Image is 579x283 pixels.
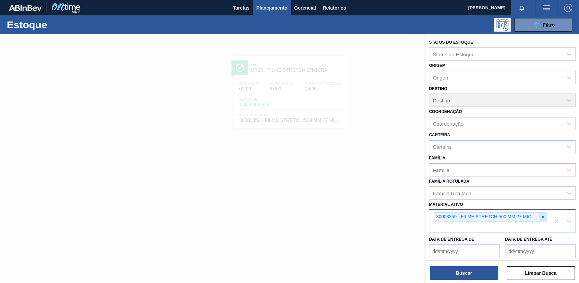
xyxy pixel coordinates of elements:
div: Coordenação [433,121,463,127]
div: Família Rotulada [433,190,471,196]
span: Filtro [543,22,555,28]
label: Data de Entrega de [429,237,474,242]
img: userActions [542,4,550,12]
label: Origem [429,63,446,68]
input: dd/mm/yyyy [429,244,500,258]
div: Família [433,167,449,173]
input: dd/mm/yyyy [505,244,576,258]
label: Família Rotulada [429,179,469,184]
label: Data de Entrega até [505,237,552,242]
label: Carteira [429,132,450,137]
div: 30003359 - FILME STRETCH;500 MM;27 MICRA;; [434,213,539,221]
img: Logout [564,4,572,12]
span: Planejamento [256,4,287,12]
button: Notificações [511,3,533,13]
div: Pogramando: nenhum usuário selecionado [494,18,511,32]
img: TNhmsLtSVTkK8tSr43FrP2fwEKptu5GPRR3wAAAABJRU5ErkJggg== [9,5,42,11]
label: Destino [429,86,447,91]
div: Origem [433,74,449,80]
label: Família [429,156,445,160]
span: Tarefas [233,4,250,12]
div: Status do Estoque [433,51,475,57]
span: Gerencial [294,4,316,12]
label: Coordenação [429,109,462,114]
div: Carteira [433,144,451,150]
button: Filtro [514,18,572,32]
label: Status do Estoque [429,40,473,45]
label: Material ativo [429,202,463,207]
h1: Estoque [7,21,107,29]
span: Relatórios [323,4,346,12]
